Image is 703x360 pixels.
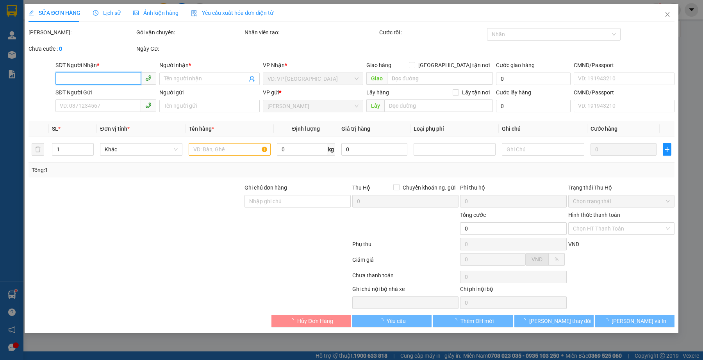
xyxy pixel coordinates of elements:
div: Nhân viên tạo: [244,28,378,37]
span: Lấy [366,99,384,112]
span: Tổng cước [460,212,486,218]
span: Thu Hộ [352,184,370,191]
button: Hủy Đơn Hàng [271,315,351,327]
button: [PERSON_NAME] thay đổi [514,315,594,327]
input: VD: Bàn, Ghế [189,143,271,156]
span: Thêm ĐH mới [460,317,494,325]
input: Dọc đường [387,72,493,85]
span: [GEOGRAPHIC_DATA] tận nơi [415,61,493,69]
span: loading [521,318,529,323]
span: [PERSON_NAME] thay đổi [529,317,592,325]
span: Cước hàng [591,126,617,132]
th: Ghi chú [499,121,587,137]
div: Trạng thái Thu Hộ [568,183,674,192]
span: Ảnh kiện hàng [133,10,178,16]
b: 0 [59,46,62,52]
span: SỬA ĐƠN HÀNG [29,10,80,16]
span: loading [289,318,297,323]
div: VP gửi [263,88,363,97]
input: Dọc đường [384,99,493,112]
span: Chọn trạng thái [573,195,670,207]
span: Chuyển khoản ng. gửi [400,183,459,192]
span: Yêu cầu [387,317,406,325]
span: Khác [105,144,177,155]
span: Giao [366,72,387,85]
span: Yêu cầu xuất hóa đơn điện tử [191,10,273,16]
span: Tên hàng [189,126,214,132]
div: Cước rồi : [379,28,485,37]
div: Ngày GD: [136,44,243,53]
span: close [664,11,671,18]
span: loading [452,318,460,323]
button: Close [657,4,678,26]
input: 0 [591,143,657,156]
span: Giá trị hàng [341,126,370,132]
span: SL [52,126,58,132]
span: loading [603,318,612,323]
button: [PERSON_NAME] và In [595,315,674,327]
div: Chưa thanh toán [351,271,459,285]
input: Ghi Chú [502,143,584,156]
span: [PERSON_NAME] và In [612,317,666,325]
button: Yêu cầu [352,315,432,327]
div: Người nhận [159,61,260,69]
span: Lấy hàng [366,89,389,96]
span: Hủy Đơn Hàng [297,317,333,325]
div: Phụ thu [351,240,459,254]
label: Cước giao hàng [496,62,535,68]
div: Chưa cước : [29,44,135,53]
span: Cư Kuin [268,100,359,112]
span: VP Nhận [263,62,285,68]
span: % [555,256,558,262]
div: Tổng: 1 [32,166,271,174]
button: Thêm ĐH mới [433,315,512,327]
span: Giao hàng [366,62,391,68]
div: CMND/Passport [574,88,674,97]
div: Ghi chú nội bộ nhà xe [352,285,459,296]
input: Cước giao hàng [496,73,571,85]
span: picture [133,10,139,16]
span: Lấy tận nơi [459,88,493,97]
div: SĐT Người Nhận [55,61,156,69]
label: Ghi chú đơn hàng [244,184,287,191]
th: Loại phụ phí [410,121,499,137]
span: Định lượng [292,126,320,132]
img: icon [191,10,197,16]
span: clock-circle [93,10,98,16]
label: Cước lấy hàng [496,89,531,96]
span: VND [532,256,542,262]
div: Người gửi [159,88,260,97]
div: Gói vận chuyển: [136,28,243,37]
span: VND [568,241,579,247]
input: Cước lấy hàng [496,100,571,112]
span: kg [327,143,335,156]
span: phone [145,102,152,108]
button: plus [663,143,671,156]
button: delete [32,143,44,156]
span: phone [145,75,152,81]
div: CMND/Passport [574,61,674,69]
input: Ghi chú đơn hàng [244,195,351,207]
div: Chi phí nội bộ [460,285,566,296]
span: edit [29,10,34,16]
span: plus [663,146,671,153]
span: loading [378,318,387,323]
div: Giảm giá [351,255,459,269]
span: user-add [249,76,255,82]
div: Phí thu hộ [460,183,566,195]
label: Hình thức thanh toán [568,212,620,218]
div: SĐT Người Gửi [55,88,156,97]
span: Đơn vị tính [100,126,129,132]
div: [PERSON_NAME]: [29,28,135,37]
span: Lịch sử [93,10,121,16]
